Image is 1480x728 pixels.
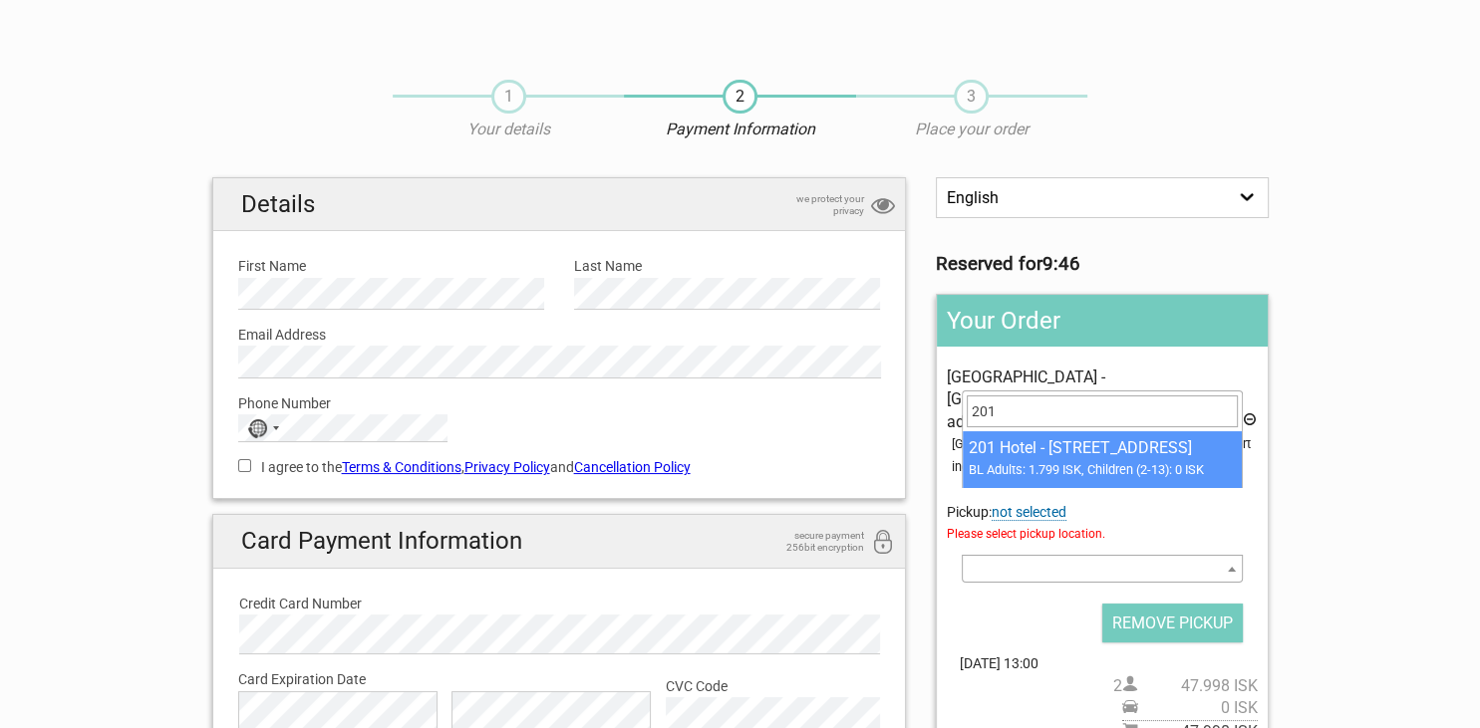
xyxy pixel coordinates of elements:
[574,255,880,277] label: Last Name
[666,675,880,697] label: CVC Code
[723,80,757,114] span: 2
[871,193,895,220] i: privacy protection
[229,31,253,55] button: Open LiveChat chat widget
[213,178,906,231] h2: Details
[947,523,1257,545] span: Please select pickup location.
[947,367,1228,431] span: [GEOGRAPHIC_DATA] - [GEOGRAPHIC_DATA] Comfort including admission
[764,530,864,554] span: secure payment 256bit encryption
[491,80,526,114] span: 1
[1102,604,1243,642] input: REMOVE PICKUP
[1042,253,1080,275] strong: 9:46
[937,295,1267,347] h2: Your Order
[952,433,1257,478] div: [GEOGRAPHIC_DATA] - [GEOGRAPHIC_DATA] Comfort including admission
[992,504,1066,521] span: Change pickup place
[238,255,544,277] label: First Name
[1138,675,1258,697] span: 47.998 ISK
[947,504,1257,546] span: Pickup:
[1122,697,1258,719] span: Pickup price
[856,119,1087,140] p: Place your order
[969,459,1236,481] div: BL Adults: 1.799 ISK, Children (2-13): 0 ISK
[28,35,225,51] p: We're away right now. Please check back later!
[238,392,881,414] label: Phone Number
[239,593,880,614] label: Credit Card Number
[969,437,1236,459] div: 201 Hotel - [STREET_ADDRESS]
[1113,675,1258,697] span: 2 person(s)
[239,415,289,441] button: Selected country
[213,515,906,568] h2: Card Payment Information
[238,324,881,346] label: Email Address
[464,459,550,475] a: Privacy Policy
[238,668,881,690] label: Card Expiration Date
[342,459,461,475] a: Terms & Conditions
[936,253,1268,275] h3: Reserved for
[871,530,895,557] i: 256bit encryption
[954,80,989,114] span: 3
[764,193,864,217] span: we protect your privacy
[624,119,855,140] p: Payment Information
[393,119,624,140] p: Your details
[574,459,691,475] a: Cancellation Policy
[238,456,881,478] label: I agree to the , and
[947,652,1257,674] span: [DATE] 13:00
[1138,697,1258,719] span: 0 ISK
